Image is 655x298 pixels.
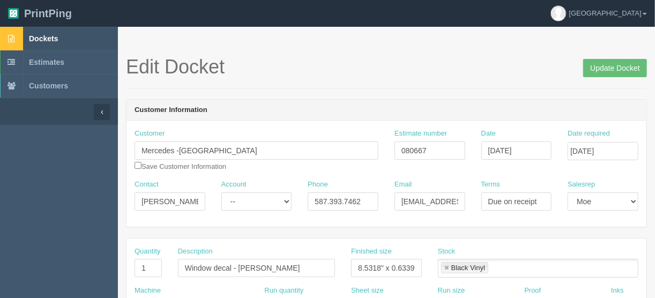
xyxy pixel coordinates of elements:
[29,34,58,43] span: Dockets
[583,59,647,77] input: Update Docket
[178,247,213,257] label: Description
[221,180,247,190] label: Account
[481,180,500,190] label: Terms
[126,56,647,78] h1: Edit Docket
[395,180,412,190] label: Email
[568,129,610,139] label: Date required
[524,286,541,296] label: Proof
[611,286,624,296] label: Inks
[481,129,496,139] label: Date
[265,286,304,296] label: Run quantity
[568,180,595,190] label: Salesrep
[29,58,64,66] span: Estimates
[135,180,159,190] label: Contact
[438,247,456,257] label: Stock
[8,8,19,19] img: logo-3e63b451c926e2ac314895c53de4908e5d424f24456219fb08d385ab2e579770.png
[135,129,165,139] label: Customer
[135,286,161,296] label: Machine
[551,6,566,21] img: avatar_default-7531ab5dedf162e01f1e0bb0964e6a185e93c5c22dfe317fb01d7f8cd2b1632c.jpg
[351,247,392,257] label: Finished size
[438,286,465,296] label: Run size
[135,129,378,172] div: Save Customer Information
[135,247,160,257] label: Quantity
[308,180,328,190] label: Phone
[29,81,68,90] span: Customers
[451,264,485,271] div: Black Vinyl
[126,100,646,121] header: Customer Information
[395,129,447,139] label: Estimate number
[135,141,378,160] input: Enter customer name
[351,286,384,296] label: Sheet size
